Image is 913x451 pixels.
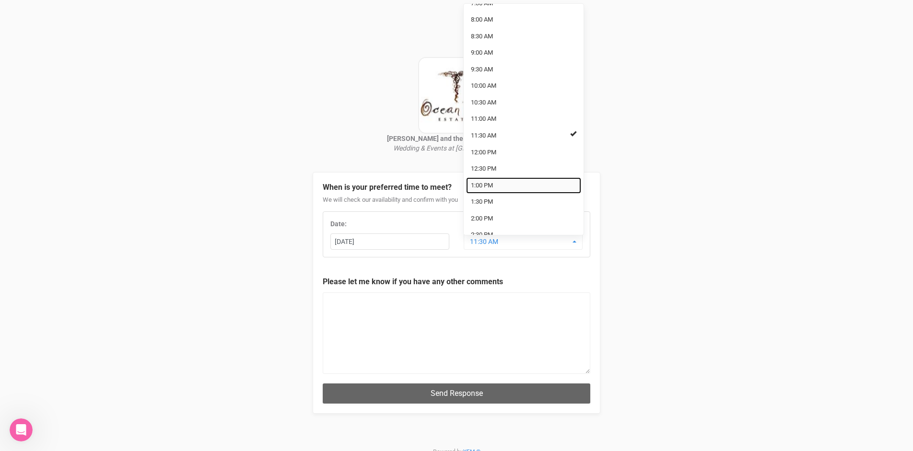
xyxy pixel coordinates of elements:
[387,135,526,142] strong: [PERSON_NAME] and the Events Team at OVE
[471,48,493,58] span: 9:00 AM
[471,231,493,240] span: 2:30 PM
[331,234,449,250] div: [DATE]
[471,65,493,74] span: 9:30 AM
[418,57,495,134] img: Image.png
[464,233,583,250] button: 11:30 AM
[471,181,493,190] span: 1:00 PM
[323,182,590,193] legend: When is your preferred time to meet?
[470,237,570,246] span: 11:30 AM
[323,383,590,403] button: Send Response
[471,164,496,173] span: 12:30 PM
[471,15,493,24] span: 8:00 AM
[471,148,496,157] span: 12:00 PM
[471,115,496,124] span: 11:00 AM
[471,32,493,41] span: 8:30 AM
[323,196,590,212] div: We will check our availability and confirm with you
[471,81,496,91] span: 10:00 AM
[10,418,33,441] iframe: Intercom live chat
[471,98,496,107] span: 10:30 AM
[323,277,590,288] legend: Please let me know if you have any other comments
[330,220,347,228] strong: Date:
[393,144,520,152] i: Wedding & Events at [GEOGRAPHIC_DATA]
[471,197,493,207] span: 1:30 PM
[471,131,496,140] span: 11:30 AM
[471,214,493,223] span: 2:00 PM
